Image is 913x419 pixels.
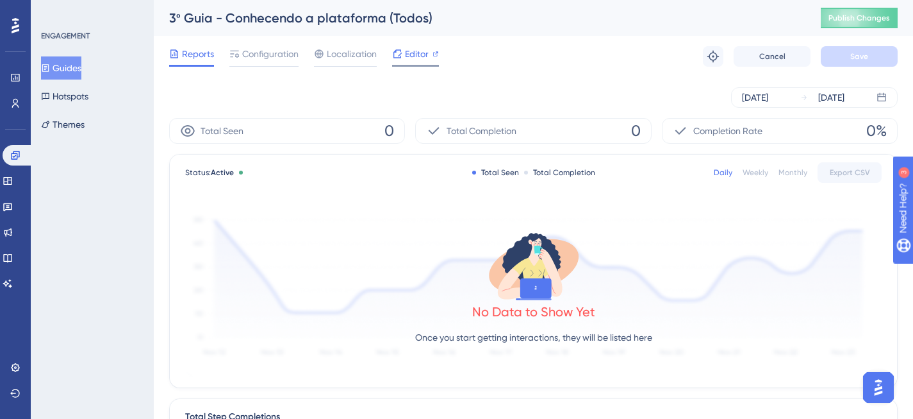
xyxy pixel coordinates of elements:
span: Completion Rate [693,123,762,139]
span: Status: [185,167,234,178]
div: 3 [89,6,93,17]
span: Save [850,51,868,62]
button: Guides [41,56,81,80]
span: Localization [327,46,377,62]
div: Daily [714,167,732,178]
button: Publish Changes [821,8,898,28]
span: Active [211,168,234,177]
span: Need Help? [30,3,80,19]
iframe: UserGuiding AI Assistant Launcher [859,368,898,407]
span: 0 [384,121,394,141]
span: Cancel [759,51,786,62]
span: Total Completion [447,123,516,139]
span: Reports [182,46,214,62]
span: Export CSV [830,167,870,178]
button: Themes [41,113,85,136]
div: Monthly [778,167,807,178]
p: Once you start getting interactions, they will be listed here [415,330,652,345]
div: [DATE] [742,90,768,105]
button: Hotspots [41,85,88,108]
div: ENGAGEMENT [41,31,90,41]
div: Weekly [743,167,768,178]
button: Save [821,46,898,67]
span: 0% [866,121,887,141]
div: Total Completion [524,167,595,178]
span: Total Seen [201,123,243,139]
div: Total Seen [472,167,519,178]
div: No Data to Show Yet [472,303,595,321]
button: Cancel [734,46,810,67]
span: Configuration [242,46,299,62]
span: Editor [405,46,429,62]
button: Export CSV [818,162,882,183]
span: 0 [631,121,641,141]
div: [DATE] [818,90,844,105]
div: 3º Guia - Conhecendo a plataforma (Todos) [169,9,789,27]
